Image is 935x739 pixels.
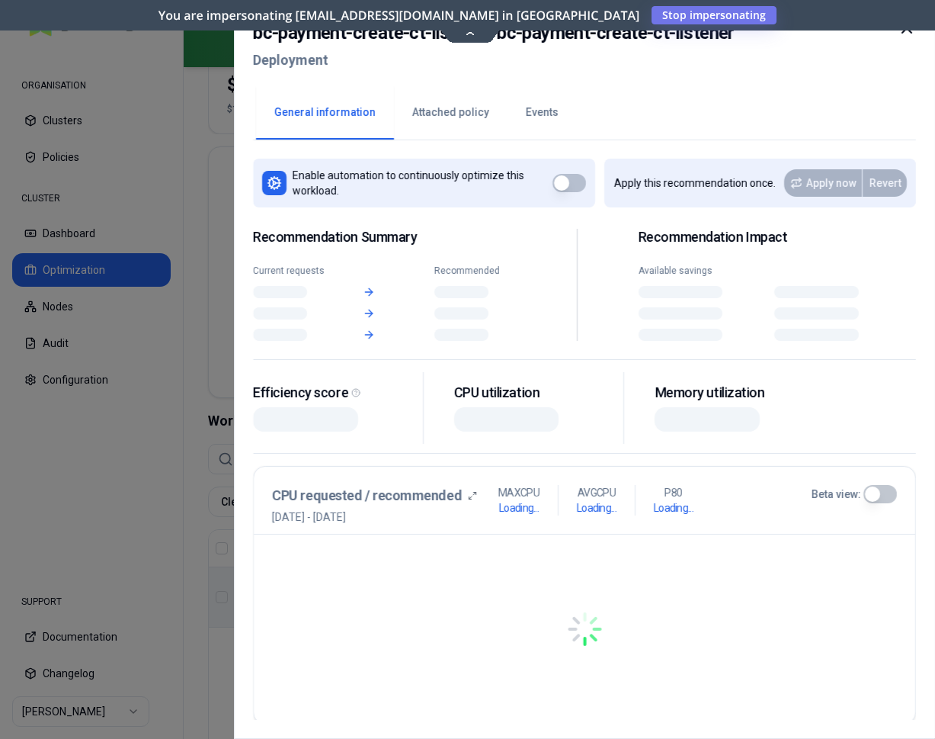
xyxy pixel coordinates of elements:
[811,487,860,502] label: Beta view:
[576,500,616,516] h1: Loading...
[253,384,411,402] div: Efficiency score
[256,86,394,140] button: General information
[253,19,735,47] h2: bc-payment-create-ct-listener / bc-payment-create-ct-listener
[253,47,735,74] h2: Deployment
[272,485,462,506] h3: CPU requested / recommended
[664,485,682,500] p: P80
[434,265,515,277] div: Recommended
[272,509,477,525] span: [DATE] - [DATE]
[253,229,516,246] span: Recommendation Summary
[498,485,540,500] p: MAX CPU
[653,500,693,516] h1: Loading...
[655,384,812,402] div: Memory utilization
[253,265,335,277] div: Current requests
[638,265,764,277] div: Available savings
[578,485,616,500] p: AVG CPU
[613,175,775,191] p: Apply this recommendation once.
[394,86,508,140] button: Attached policy
[508,86,577,140] button: Events
[638,229,901,246] h2: Recommendation Impact
[499,500,539,516] h1: Loading...
[453,384,611,402] div: CPU utilization
[293,168,552,198] p: Enable automation to continuously optimize this workload.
